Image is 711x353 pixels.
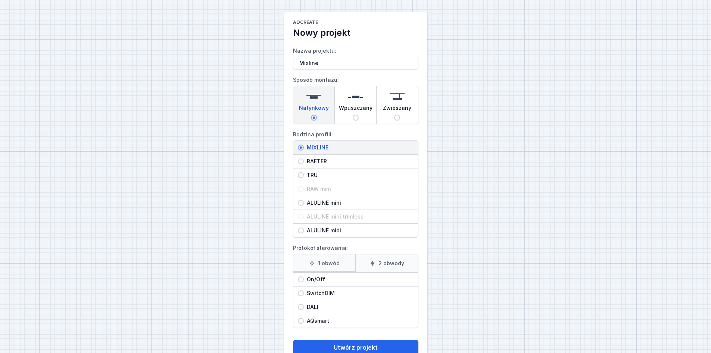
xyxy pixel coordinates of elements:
input: AQsmart [298,318,304,324]
input: MIXLINE [298,145,304,151]
span: RAFTER [304,158,414,165]
span: AQsmart [304,317,414,325]
input: Nazwa projektu: [293,57,418,69]
label: Rodzina profili: [293,128,418,238]
input: Zwieszany [394,115,400,121]
img: surface.svg [306,89,321,104]
label: 1 obwód [293,254,356,272]
span: MIXLINE [304,144,414,151]
span: Natynkowy [299,104,329,115]
span: DALI [304,303,414,311]
img: recessed.svg [348,89,363,104]
input: TRU [298,172,304,178]
input: DALI [298,304,304,310]
span: SwitchDIM [304,289,414,297]
input: ALULINE midi [298,227,304,233]
input: RAFTER [298,158,304,164]
span: On/Off [304,276,414,283]
label: Protokół sterowania: [293,242,418,328]
span: ALULINE mini [304,199,414,207]
input: ALULINE mini [298,200,304,206]
input: SwitchDIM [298,290,304,296]
input: On/Off [298,276,304,282]
img: suspended.svg [390,89,405,104]
label: Sposób montażu: [293,74,418,124]
input: Wpuszczany [353,115,359,121]
span: Wpuszczany [339,104,372,115]
input: Natynkowy [311,115,317,121]
h2: Nowy projekt [293,27,418,39]
span: Zwieszany [383,104,411,115]
label: Nazwa projektu: [293,45,418,69]
span: TRU [304,171,414,179]
label: 2 obwody [355,254,418,272]
h1: AQcreate [293,19,418,27]
span: ALULINE midi [304,227,414,234]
